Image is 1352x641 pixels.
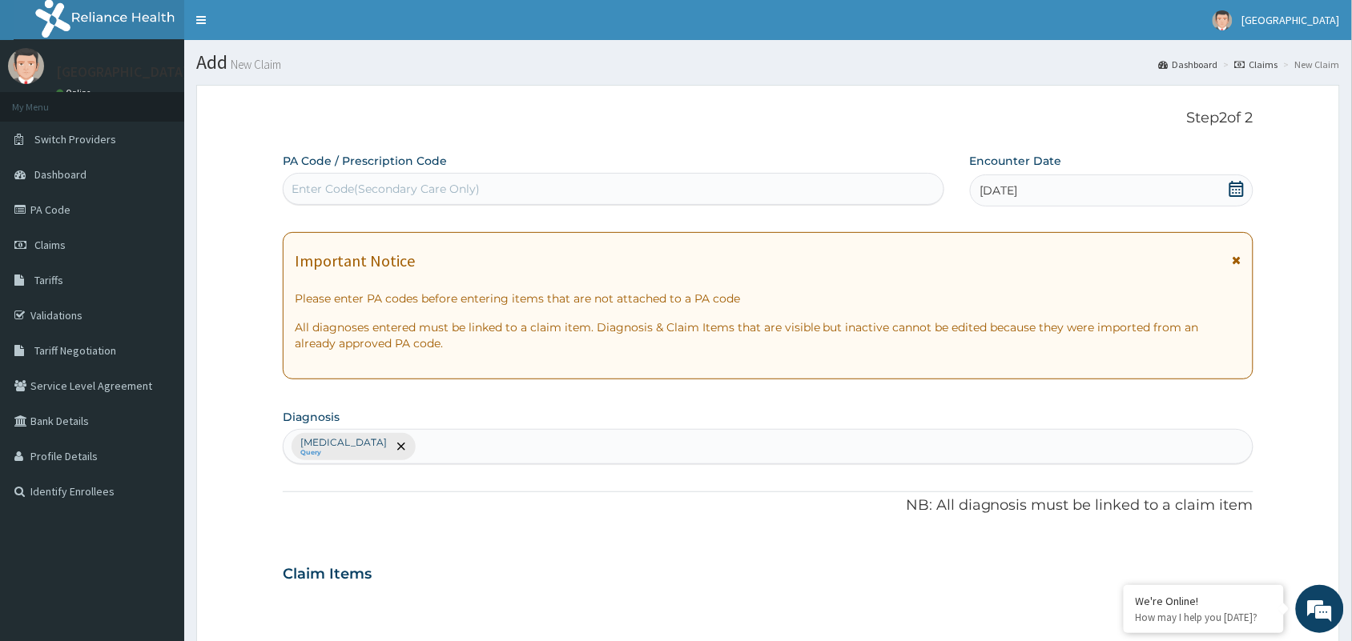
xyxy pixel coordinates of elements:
div: Enter Code(Secondary Care Only) [292,181,480,197]
small: New Claim [227,58,281,70]
p: [GEOGRAPHIC_DATA] [56,65,188,79]
label: Diagnosis [283,409,340,425]
img: User Image [1213,10,1233,30]
span: Dashboard [34,167,87,182]
h3: Claim Items [283,566,372,583]
p: How may I help you today? [1136,611,1272,624]
div: We're Online! [1136,594,1272,608]
a: Online [56,87,95,98]
span: Tariffs [34,273,63,287]
p: Step 2 of 2 [283,110,1253,127]
span: Tariff Negotiation [34,343,116,358]
p: [MEDICAL_DATA] [300,436,387,449]
h1: Add [196,52,1340,73]
img: User Image [8,48,44,84]
span: We're online! [93,202,221,363]
p: All diagnoses entered must be linked to a claim item. Diagnosis & Claim Items that are visible bu... [295,319,1241,351]
p: NB: All diagnosis must be linked to a claim item [283,495,1253,516]
label: Encounter Date [970,153,1062,169]
label: PA Code / Prescription Code [283,153,447,169]
span: remove selection option [394,439,408,454]
span: Switch Providers [34,132,116,146]
a: Dashboard [1159,58,1218,71]
p: Please enter PA codes before entering items that are not attached to a PA code [295,290,1241,306]
img: d_794563401_company_1708531726252_794563401 [30,80,65,120]
span: [GEOGRAPHIC_DATA] [1242,13,1340,27]
span: Claims [34,238,66,252]
h1: Important Notice [295,252,415,270]
div: Minimize live chat window [263,8,301,46]
textarea: Type your message and hit 'Enter' [8,437,305,493]
small: Query [300,449,387,457]
div: Chat with us now [83,90,269,110]
span: [DATE] [980,182,1018,198]
a: Claims [1235,58,1278,71]
li: New Claim [1280,58,1340,71]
